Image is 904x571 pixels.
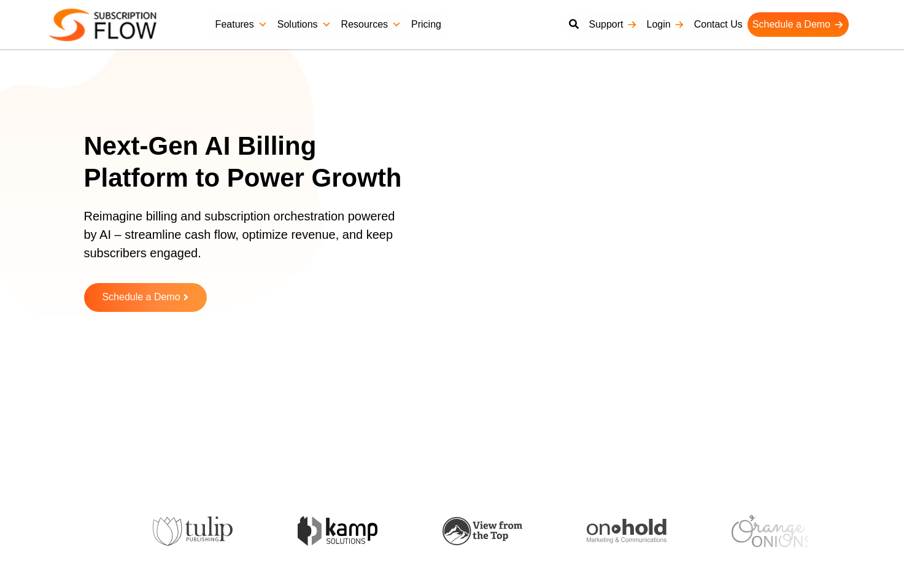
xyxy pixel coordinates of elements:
[272,12,336,37] a: Solutions
[49,9,156,41] img: Subscriptionflow
[211,12,272,37] a: Features
[442,517,522,546] img: view-from-the-top
[587,519,666,543] img: onhold-marketing
[584,12,641,37] a: Support
[336,12,406,37] a: Resources
[84,283,207,312] a: Schedule a Demo
[748,12,849,37] a: Schedule a Demo
[84,130,419,195] h1: Next-Gen AI Billing Platform to Power Growth
[153,516,233,546] img: tulip-publishing
[689,12,748,37] a: Contact Us
[102,292,180,303] span: Schedule a Demo
[406,12,446,37] a: Pricing
[298,516,377,545] img: kamp-solution
[642,12,689,37] a: Login
[84,207,403,274] p: Reimagine billing and subscription orchestration powered by AI – streamline cash flow, optimize r...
